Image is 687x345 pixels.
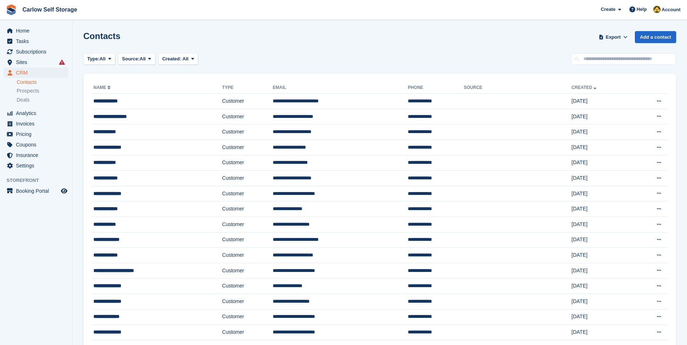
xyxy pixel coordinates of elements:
span: Source: [122,55,139,63]
span: Coupons [16,140,59,150]
a: menu [4,108,68,118]
th: Phone [408,82,464,94]
td: Customer [222,263,273,278]
img: Kevin Moore [653,6,661,13]
td: Customer [222,294,273,309]
span: Account [662,6,680,13]
span: Analytics [16,108,59,118]
td: Customer [222,309,273,325]
span: Settings [16,161,59,171]
td: [DATE] [571,325,632,340]
span: Export [606,34,621,41]
a: menu [4,68,68,78]
button: Created: All [158,53,198,65]
span: Storefront [7,177,72,184]
th: Source [464,82,572,94]
td: [DATE] [571,263,632,278]
td: Customer [222,94,273,109]
a: menu [4,186,68,196]
td: [DATE] [571,201,632,217]
span: Booking Portal [16,186,59,196]
a: menu [4,36,68,46]
span: All [100,55,106,63]
button: Source: All [118,53,155,65]
span: Create [601,6,615,13]
td: [DATE] [571,140,632,155]
i: Smart entry sync failures have occurred [59,59,65,65]
span: All [183,56,189,61]
td: [DATE] [571,232,632,248]
a: Carlow Self Storage [20,4,80,16]
a: menu [4,129,68,139]
td: Customer [222,140,273,155]
td: Customer [222,155,273,171]
span: Created: [162,56,181,61]
span: Prospects [17,88,39,94]
a: menu [4,119,68,129]
h1: Contacts [83,31,121,41]
td: [DATE] [571,109,632,124]
span: Insurance [16,150,59,160]
span: Invoices [16,119,59,129]
th: Email [273,82,408,94]
a: menu [4,161,68,171]
td: [DATE] [571,309,632,325]
td: Customer [222,217,273,232]
span: All [140,55,146,63]
span: Help [637,6,647,13]
td: Customer [222,171,273,186]
td: Customer [222,278,273,294]
span: Pricing [16,129,59,139]
a: Add a contact [635,31,676,43]
span: Home [16,26,59,36]
td: [DATE] [571,248,632,263]
th: Type [222,82,273,94]
a: menu [4,140,68,150]
td: Customer [222,124,273,140]
a: menu [4,150,68,160]
a: Created [571,85,598,90]
a: Contacts [17,79,68,86]
span: Deals [17,97,30,103]
span: CRM [16,68,59,78]
a: menu [4,47,68,57]
td: Customer [222,186,273,201]
td: Customer [222,325,273,340]
span: Subscriptions [16,47,59,57]
a: Preview store [60,187,68,195]
span: Tasks [16,36,59,46]
td: [DATE] [571,278,632,294]
td: Customer [222,109,273,124]
a: menu [4,57,68,67]
span: Type: [87,55,100,63]
td: Customer [222,248,273,263]
a: Prospects [17,87,68,95]
td: [DATE] [571,186,632,201]
button: Type: All [83,53,115,65]
span: Sites [16,57,59,67]
a: menu [4,26,68,36]
td: [DATE] [571,217,632,232]
a: Deals [17,96,68,104]
td: [DATE] [571,294,632,309]
a: Name [93,85,112,90]
td: [DATE] [571,94,632,109]
td: Customer [222,201,273,217]
button: Export [597,31,629,43]
td: [DATE] [571,171,632,186]
td: [DATE] [571,155,632,171]
td: [DATE] [571,124,632,140]
td: Customer [222,232,273,248]
img: stora-icon-8386f47178a22dfd0bd8f6a31ec36ba5ce8667c1dd55bd0f319d3a0aa187defe.svg [6,4,17,15]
